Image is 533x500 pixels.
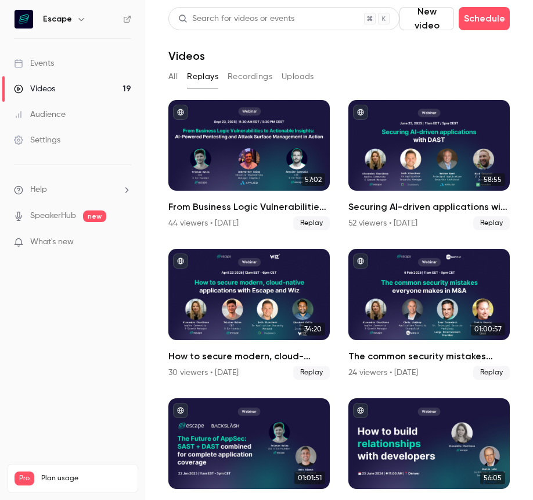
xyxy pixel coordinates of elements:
[473,366,510,380] span: Replay
[168,217,239,229] div: 44 viewers • [DATE]
[14,83,55,95] div: Videos
[348,100,510,230] li: Securing AI-driven applications with DAST
[293,366,330,380] span: Replay
[459,7,510,30] button: Schedule
[173,105,188,120] button: published
[30,236,74,248] span: What's new
[15,10,33,28] img: Escape
[353,105,368,120] button: published
[353,253,368,269] button: published
[173,253,188,269] button: published
[471,323,505,335] span: 01:00:57
[301,173,325,186] span: 57:02
[348,249,510,379] li: The common security mistakes everyone makes in M&A
[168,7,510,493] section: Videos
[228,67,272,86] button: Recordings
[168,367,239,378] div: 30 viewers • [DATE]
[348,349,510,363] h2: The common security mistakes everyone makes in M&A
[168,249,330,379] a: 34:20How to secure modern, cloud-native applications with Escape and Wiz30 viewers • [DATE]Replay
[117,237,131,248] iframe: Noticeable Trigger
[399,7,454,30] button: New video
[187,67,218,86] button: Replays
[348,200,510,214] h2: Securing AI-driven applications with DAST
[83,210,106,222] span: new
[353,403,368,418] button: published
[168,200,330,214] h2: From Business Logic Vulnerabilities to Actionable Insights: AI-powered Pentesting + ASM in Action
[473,216,510,230] span: Replay
[168,349,330,363] h2: How to secure modern, cloud-native applications with Escape and Wiz
[15,472,34,485] span: Pro
[168,67,178,86] button: All
[301,323,325,335] span: 34:20
[14,109,66,120] div: Audience
[30,210,76,222] a: SpeakerHub
[348,249,510,379] a: 01:00:57The common security mistakes everyone makes in M&A24 viewers • [DATE]Replay
[168,249,330,379] li: How to secure modern, cloud-native applications with Escape and Wiz
[173,403,188,418] button: published
[14,58,54,69] div: Events
[168,100,330,230] li: From Business Logic Vulnerabilities to Actionable Insights: AI-powered Pentesting + ASM in Action
[480,173,505,186] span: 58:55
[168,49,205,63] h1: Videos
[348,367,418,378] div: 24 viewers • [DATE]
[480,472,505,484] span: 56:05
[14,184,131,196] li: help-dropdown-opener
[294,472,325,484] span: 01:01:51
[282,67,314,86] button: Uploads
[41,474,131,483] span: Plan usage
[43,13,72,25] h6: Escape
[30,184,47,196] span: Help
[348,100,510,230] a: 58:55Securing AI-driven applications with DAST52 viewers • [DATE]Replay
[293,216,330,230] span: Replay
[14,134,60,146] div: Settings
[168,100,330,230] a: 57:02From Business Logic Vulnerabilities to Actionable Insights: AI-powered Pentesting + ASM in A...
[348,217,417,229] div: 52 viewers • [DATE]
[178,13,294,25] div: Search for videos or events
